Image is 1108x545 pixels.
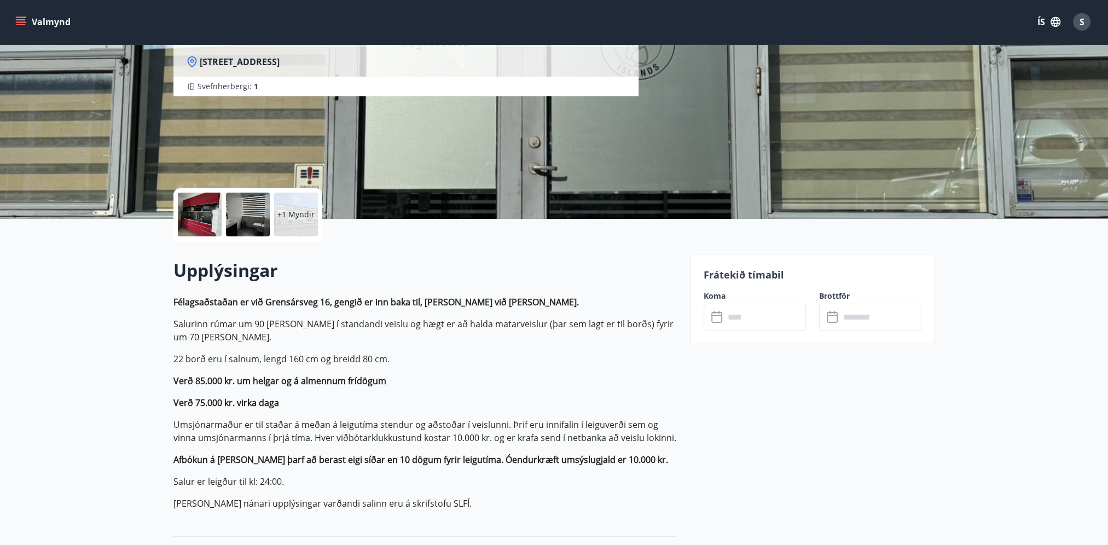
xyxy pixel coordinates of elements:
span: S [1080,16,1084,28]
h2: Upplýsingar [173,258,677,282]
strong: Verð 75.000 kr. virka daga [173,397,279,409]
span: [STREET_ADDRESS] [200,56,280,68]
button: menu [13,12,75,32]
span: 1 [254,81,258,91]
p: Umsjónarmaður er til staðar á meðan á leigutíma stendur og aðstoðar í veislunni. Þrif eru innifal... [173,418,677,444]
strong: Félagsaðstaðan er við Grensársveg 16, gengið er inn baka til, [PERSON_NAME] við [PERSON_NAME]. [173,296,579,308]
p: Salur er leigður til kl: 24:00. [173,475,677,488]
strong: Afbókun á [PERSON_NAME] þarf að berast eigi síðar en 10 dögum fyrir leigutíma. Óendurkræft umsýsl... [173,454,668,466]
span: Svefnherbergi : [198,81,258,92]
p: +1 Myndir [277,209,315,220]
label: Brottför [819,291,921,302]
p: [PERSON_NAME] nánari upplýsingar varðandi salinn eru á skrifstofu SLFÍ. [173,497,677,510]
p: 22 borð eru í salnum, lengd 160 cm og breidd 80 cm. [173,352,677,366]
p: Salurinn rúmar um 90 [PERSON_NAME] í standandi veislu og hægt er að halda matarveislur (þar sem l... [173,317,677,344]
label: Koma [704,291,806,302]
p: Frátekið tímabil [704,268,921,282]
button: S [1069,9,1095,35]
strong: Verð 85.000 kr. um helgar og á almennum frídögum [173,375,386,387]
button: ÍS [1031,12,1066,32]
